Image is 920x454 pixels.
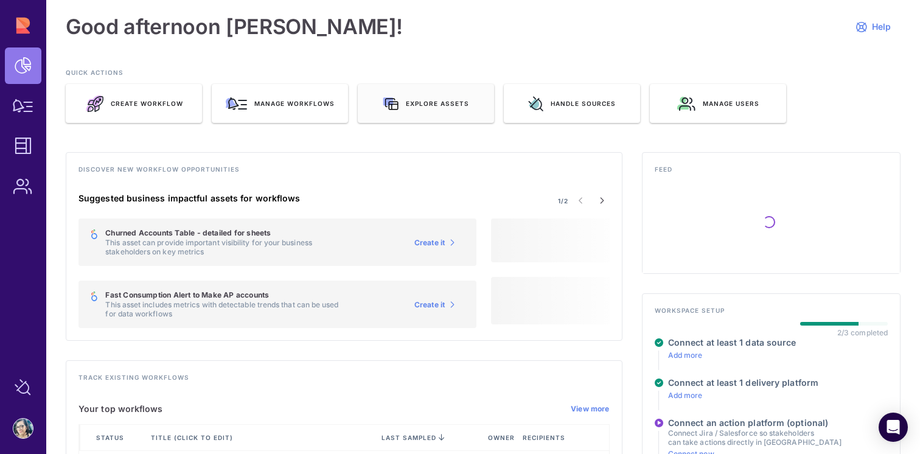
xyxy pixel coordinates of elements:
[414,238,445,248] span: Create it
[78,403,163,414] h5: Your top workflows
[382,434,436,441] span: last sampled
[558,197,568,205] span: 1/2
[96,433,127,442] span: Status
[66,15,403,39] h1: Good afternoon [PERSON_NAME]!
[668,417,842,428] h4: Connect an action platform (optional)
[655,306,888,322] h4: Workspace setup
[668,337,796,348] h4: Connect at least 1 data source
[254,99,335,108] span: Manage workflows
[78,193,476,204] h4: Suggested business impactful assets for workflows
[78,373,610,389] h4: Track existing workflows
[105,238,340,256] p: This asset can provide important visibility for your business stakeholders on key metrics
[78,165,610,181] h4: Discover new workflow opportunities
[66,68,901,84] h3: QUICK ACTIONS
[523,433,568,442] span: Recipients
[668,377,818,388] h4: Connect at least 1 delivery platform
[105,228,340,238] h5: Churned Accounts Table - detailed for sheets
[668,351,703,360] a: Add more
[668,391,703,400] a: Add more
[668,428,842,447] p: Connect Jira / Salesforce so stakeholders can take actions directly in [GEOGRAPHIC_DATA]
[655,165,888,181] h4: Feed
[571,404,610,414] a: View more
[837,328,888,337] div: 2/3 completed
[703,99,759,108] span: Manage users
[151,433,235,442] span: Title (click to edit)
[879,413,908,442] div: Open Intercom Messenger
[414,300,445,310] span: Create it
[872,21,891,32] span: Help
[105,290,340,300] h5: Fast Consumption Alert to Make AP accounts
[551,99,616,108] span: Handle sources
[488,433,517,442] span: Owner
[111,99,183,108] span: Create Workflow
[85,95,103,113] img: rocket_launch.e46a70e1.svg
[105,300,340,318] p: This asset includes metrics with detectable trends that can be used for data workflows
[406,99,469,108] span: Explore assets
[13,419,33,438] img: account-photo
